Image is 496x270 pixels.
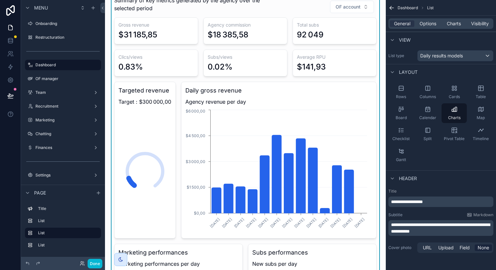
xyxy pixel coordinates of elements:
[476,94,486,99] span: Table
[473,212,493,218] span: Markdown
[415,82,440,102] button: Columns
[336,4,361,10] span: OF account
[118,22,194,28] h3: Gross revenue
[118,98,172,106] span: Target : $300 000,00
[208,30,248,40] div: $18 385,58
[35,131,91,136] label: Chatting
[305,217,317,229] text: [DATE]
[419,115,436,120] span: Calendar
[38,206,98,211] label: Title
[423,244,432,251] span: URL
[415,103,440,123] button: Calendar
[25,129,101,139] a: Chatting
[420,94,436,99] span: Columns
[118,248,238,257] h3: Marketing performances
[35,117,91,123] label: Marketing
[447,20,461,27] span: Charts
[25,18,101,29] a: Onboarding
[354,217,365,229] text: [DATE]
[208,22,283,28] h3: Agency commission
[208,62,233,72] div: 0.02%
[25,32,101,43] a: Restructuration
[25,87,101,98] a: Team
[35,173,91,178] label: Settings
[118,54,194,60] h3: Clics/views
[35,35,100,40] label: Restructuration
[468,82,493,102] button: Table
[185,98,372,106] span: Agency revenue per day
[388,220,493,236] div: scrollable content
[420,52,463,59] span: Daily results models
[471,20,489,27] span: Visibility
[38,218,98,223] label: List
[442,82,467,102] button: Cards
[252,248,372,257] h3: Subs performances
[399,37,411,43] span: View
[293,217,305,229] text: [DATE]
[398,5,418,10] span: Dashboard
[442,124,467,144] button: Pivot Table
[21,200,105,257] div: scrollable content
[208,54,283,60] h3: Subs/views
[318,217,329,229] text: [DATE]
[396,115,407,120] span: Board
[424,136,432,141] span: Split
[388,189,493,194] label: Title
[38,230,96,236] label: List
[187,185,205,190] tspan: $1 500,00
[399,175,417,182] span: Header
[35,90,91,95] label: Team
[186,109,205,114] tspan: $6 000,00
[468,103,493,123] button: Map
[392,136,410,141] span: Checklist
[399,69,418,75] span: Layout
[473,136,489,141] span: Timeline
[38,242,98,248] label: List
[118,260,238,268] span: Marketing performances per day
[341,217,353,229] text: [DATE]
[396,94,406,99] span: Rows
[467,212,493,218] a: Markdown
[388,124,414,144] button: Checklist
[25,115,101,125] a: Marketing
[388,53,415,58] label: List type
[185,86,372,95] h3: Daily gross revenue
[417,50,493,61] button: Daily results models
[221,217,233,229] text: [DATE]
[185,108,372,234] div: chart
[330,1,374,13] button: Select Button
[25,184,101,194] a: Profile
[478,244,489,251] span: None
[388,145,414,165] button: Gantt
[438,244,454,251] span: Upload
[118,30,157,40] div: $31 185,85
[448,115,461,120] span: Charts
[297,62,326,72] div: $141,93
[88,259,102,268] button: Done
[297,30,323,40] div: 92 049
[35,76,100,81] label: OF manager
[209,217,221,229] text: [DATE]
[394,20,410,27] span: General
[118,86,172,95] h3: Targeted revenue
[34,5,48,11] span: Menu
[388,245,415,250] label: Cover photo
[297,54,372,60] h3: Average RPU
[35,104,91,109] label: Recruitment
[477,115,485,120] span: Map
[25,142,101,153] a: Finances
[415,124,440,144] button: Split
[252,260,372,268] span: New subs per day
[427,5,434,10] span: List
[420,20,436,27] span: Options
[330,217,341,229] text: [DATE]
[233,217,245,229] text: [DATE]
[396,157,406,162] span: Gantt
[118,62,143,72] div: 0.83%
[442,103,467,123] button: Charts
[388,103,414,123] button: Board
[297,22,372,28] h3: Total subs
[388,82,414,102] button: Rows
[460,244,470,251] span: Field
[186,133,205,138] tspan: $4 500,00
